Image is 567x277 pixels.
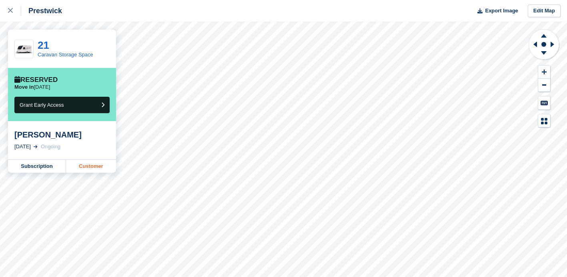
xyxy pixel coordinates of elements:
[34,145,38,148] img: arrow-right-light-icn-cde0832a797a2874e46488d9cf13f60e5c3a73dbe684e267c42b8395dfbc2abf.svg
[20,102,64,108] span: Grant Early Access
[8,160,66,173] a: Subscription
[538,79,550,92] button: Zoom Out
[38,39,49,51] a: 21
[41,143,60,151] div: Ongoing
[14,76,58,84] div: Reserved
[538,114,550,128] button: Map Legend
[485,7,518,15] span: Export Image
[15,44,33,54] img: Caravan.jpeg
[14,84,50,90] p: [DATE]
[14,143,31,151] div: [DATE]
[528,4,561,18] a: Edit Map
[14,130,110,139] div: [PERSON_NAME]
[66,160,116,173] a: Customer
[538,96,550,110] button: Keyboard Shortcuts
[538,66,550,79] button: Zoom In
[14,97,110,113] button: Grant Early Access
[21,6,62,16] div: Prestwick
[473,4,518,18] button: Export Image
[14,84,34,90] span: Move in
[38,52,93,58] a: Caravan Storage Space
